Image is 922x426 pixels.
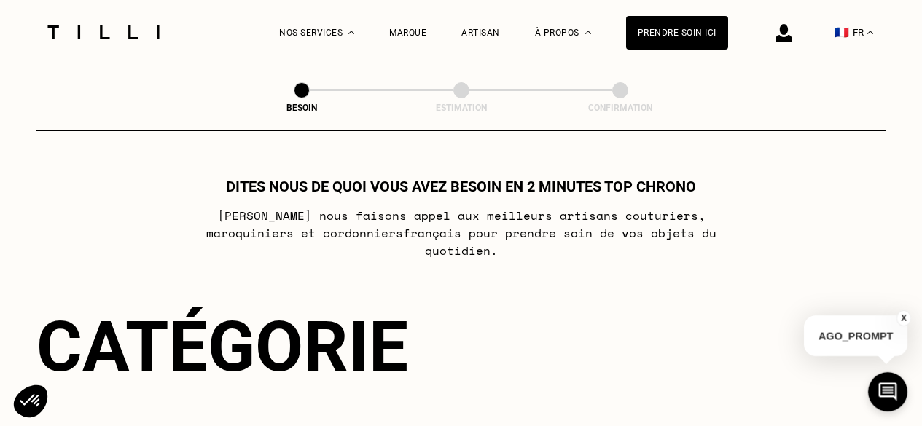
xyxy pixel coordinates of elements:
a: Prendre soin ici [626,16,728,50]
div: Catégorie [36,306,886,387]
div: Confirmation [547,103,693,113]
a: Artisan [461,28,500,38]
img: Menu déroulant [348,31,354,34]
div: Besoin [229,103,375,113]
img: menu déroulant [867,31,873,34]
h1: Dites nous de quoi vous avez besoin en 2 minutes top chrono [226,178,696,195]
span: 🇫🇷 [835,25,849,39]
img: icône connexion [776,24,792,42]
div: Estimation [388,103,534,113]
button: X [896,310,911,326]
p: AGO_PROMPT [804,315,907,356]
img: Logo du service de couturière Tilli [42,25,165,39]
p: [PERSON_NAME] nous faisons appel aux meilleurs artisans couturiers , maroquiniers et cordonniers ... [172,207,750,259]
a: Marque [389,28,426,38]
img: Menu déroulant à propos [585,31,591,34]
